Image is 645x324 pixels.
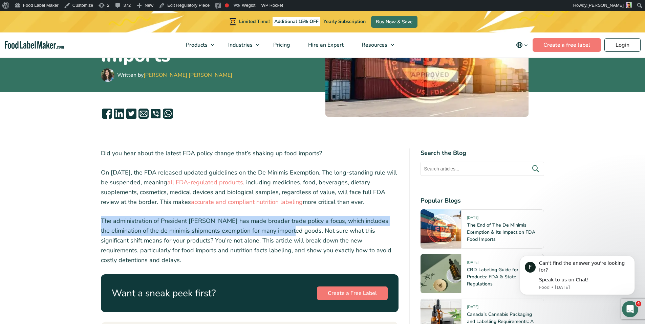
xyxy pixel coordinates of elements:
[622,301,638,317] iframe: Intercom live chat
[533,38,601,52] a: Create a free label
[467,260,478,268] span: [DATE]
[101,148,399,158] p: Did you hear about the latest FDA policy change that’s shaking up food imports?
[264,32,298,57] a: Pricing
[510,252,645,306] iframe: Intercom notifications message
[421,148,544,158] h4: Search the Blog
[299,32,351,57] a: Hire an Expert
[167,178,243,186] a: all FDA-regulated products
[225,3,229,7] div: Focus keyphrase not set
[184,41,208,49] span: Products
[360,41,388,49] span: Resources
[467,222,535,242] a: The End of The De Minimis Exemption & Its Impact on FDA Food Imports
[226,41,253,49] span: Industries
[467,304,478,312] span: [DATE]
[101,168,399,207] p: On [DATE], the FDA released updated guidelines on the De Minimis Exemption. The long-standing rul...
[467,267,531,287] a: CBD Labeling Guide for Food Products: FDA & State Regulations
[177,32,218,57] a: Products
[239,18,270,25] span: Limited Time!
[371,16,417,28] a: Buy Now & Save
[306,41,344,49] span: Hire an Expert
[219,32,263,57] a: Industries
[271,41,291,49] span: Pricing
[117,71,232,79] div: Written by
[353,32,397,57] a: Resources
[587,3,624,8] span: [PERSON_NAME]
[191,198,303,206] a: accurate and compliant nutrition labeling
[421,162,544,176] input: Search articles...
[323,18,366,25] span: Yearly Subscription
[144,71,232,79] a: [PERSON_NAME] [PERSON_NAME]
[101,68,114,82] img: Maria Abi Hanna - Food Label Maker
[467,215,478,223] span: [DATE]
[112,286,230,301] p: Want a sneak peek first?
[273,17,320,26] span: Additional 15% OFF
[317,286,388,300] a: Create a Free Label
[101,216,399,265] p: The administration of President [PERSON_NAME] has made broader trade policy a focus, which includ...
[421,196,544,205] h4: Popular Blogs
[636,301,641,306] span: 4
[604,38,641,52] a: Login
